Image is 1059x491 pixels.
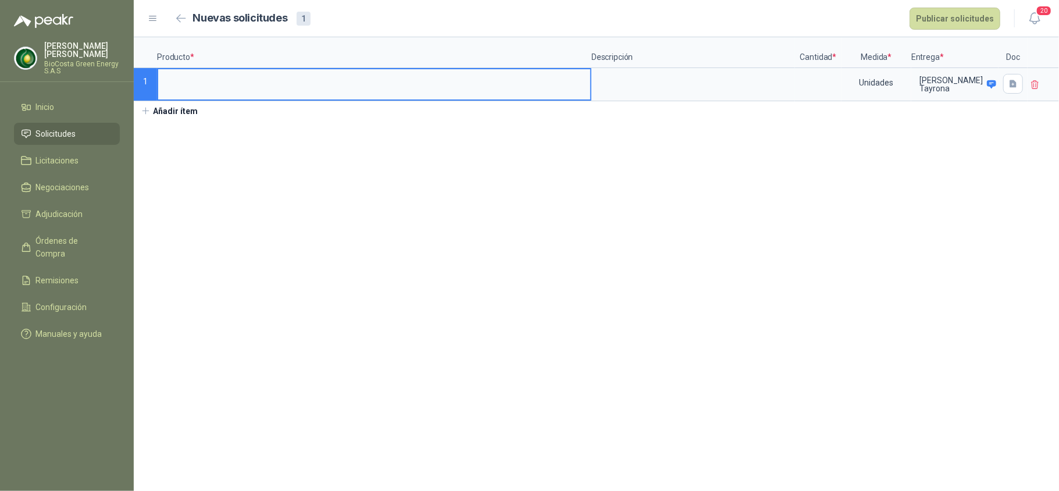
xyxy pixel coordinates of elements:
p: [PERSON_NAME] Tayrona [919,76,983,92]
p: Medida [842,37,911,68]
div: Unidades [843,69,910,96]
button: 20 [1024,8,1045,29]
p: Entrega [911,37,999,68]
span: 20 [1036,5,1052,16]
a: Órdenes de Compra [14,230,120,265]
span: Negociaciones [36,181,90,194]
p: [PERSON_NAME] [PERSON_NAME] [44,42,120,58]
span: Inicio [36,101,55,113]
p: Doc [999,37,1028,68]
span: Remisiones [36,274,79,287]
span: Configuración [36,301,87,314]
a: Inicio [14,96,120,118]
a: Licitaciones [14,150,120,172]
p: Producto [157,37,591,68]
a: Remisiones [14,269,120,291]
a: Configuración [14,296,120,318]
a: Manuales y ayuda [14,323,120,345]
p: 1 [134,68,157,101]
span: Manuales y ayuda [36,328,102,340]
button: Publicar solicitudes [910,8,1000,30]
button: Añadir ítem [134,101,205,121]
span: Solicitudes [36,127,76,140]
span: Órdenes de Compra [36,234,109,260]
a: Negociaciones [14,176,120,198]
a: Adjudicación [14,203,120,225]
div: 1 [297,12,311,26]
p: Descripción [591,37,795,68]
img: Logo peakr [14,14,73,28]
p: BioCosta Green Energy S.A.S [44,61,120,74]
a: Solicitudes [14,123,120,145]
p: Cantidad [795,37,842,68]
span: Licitaciones [36,154,79,167]
span: Adjudicación [36,208,83,220]
img: Company Logo [15,47,37,69]
h2: Nuevas solicitudes [193,10,288,27]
